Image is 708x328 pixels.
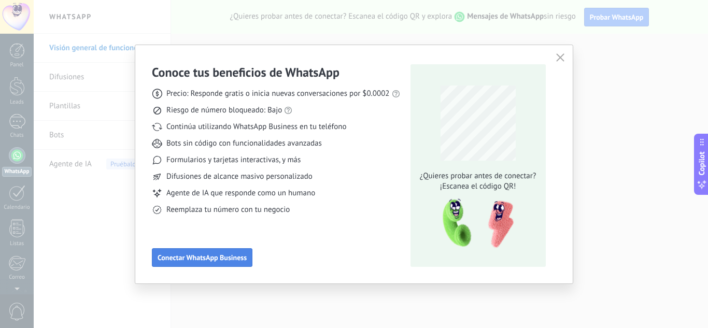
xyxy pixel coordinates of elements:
span: ¿Quieres probar antes de conectar? [417,171,539,181]
span: Formularios y tarjetas interactivas, y más [166,155,301,165]
span: Difusiones de alcance masivo personalizado [166,172,313,182]
button: Conectar WhatsApp Business [152,248,252,267]
span: ¡Escanea el código QR! [417,181,539,192]
span: Conectar WhatsApp Business [158,254,247,261]
span: Copilot [697,151,707,175]
span: Riesgo de número bloqueado: Bajo [166,105,282,116]
img: qr-pic-1x.png [434,196,516,251]
span: Agente de IA que responde como un humano [166,188,315,198]
span: Bots sin código con funcionalidades avanzadas [166,138,322,149]
span: Continúa utilizando WhatsApp Business en tu teléfono [166,122,346,132]
span: Reemplaza tu número con tu negocio [166,205,290,215]
span: Precio: Responde gratis o inicia nuevas conversaciones por $0.0002 [166,89,390,99]
h3: Conoce tus beneficios de WhatsApp [152,64,339,80]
